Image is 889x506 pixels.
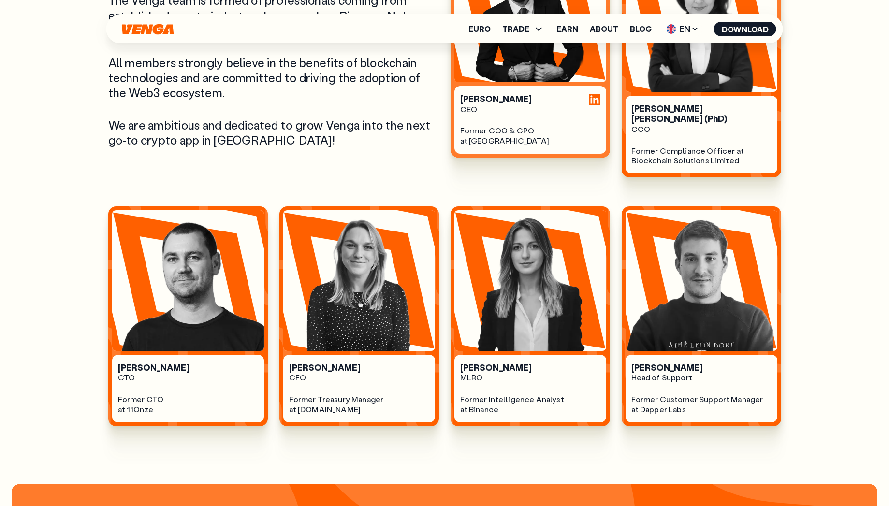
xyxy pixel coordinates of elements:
[460,394,600,415] div: Former Intelligence Analyst at Binance
[631,362,772,373] div: [PERSON_NAME]
[279,206,439,426] a: person image[PERSON_NAME]CFOFormer Treasury Managerat [DOMAIN_NAME]
[631,146,772,166] div: Former Compliance Officer at Blockchain Solutions Limited
[714,22,776,36] button: Download
[289,394,429,415] div: Former Treasury Manager at [DOMAIN_NAME]
[121,24,175,35] svg: Home
[118,373,258,383] div: CTO
[460,373,600,383] div: MLRO
[289,373,429,383] div: CFO
[626,210,777,351] img: person image
[108,55,439,101] p: All members strongly believe in the benefits of blockchain technologies and are committed to driv...
[460,362,600,373] div: [PERSON_NAME]
[454,210,606,351] img: person image
[631,394,772,415] div: Former Customer Support Manager at Dapper Labs
[556,25,578,33] a: Earn
[118,394,258,415] div: Former CTO at 11Onze
[112,210,264,351] img: person image
[283,210,435,351] img: person image
[667,24,676,34] img: flag-uk
[108,117,439,147] p: We are ambitious and dedicated to grow Venga into the next go-to crypto app in [GEOGRAPHIC_DATA]!
[663,21,702,37] span: EN
[460,94,600,104] div: [PERSON_NAME]
[631,373,772,383] div: Head of Support
[108,206,268,426] a: person image[PERSON_NAME]CTOFormer CTOat 11Onze
[630,25,652,33] a: Blog
[451,206,610,426] a: person image[PERSON_NAME]MLROFormer Intelligence Analystat Binance
[631,124,772,134] div: CCO
[118,362,258,373] div: [PERSON_NAME]
[502,25,529,33] span: TRADE
[460,126,600,146] div: Former COO & CPO at [GEOGRAPHIC_DATA]
[460,104,600,115] div: CEO
[590,25,618,33] a: About
[468,25,491,33] a: Euro
[289,362,429,373] div: [PERSON_NAME]
[502,23,545,35] span: TRADE
[631,103,772,124] div: [PERSON_NAME] [PERSON_NAME] (PhD)
[622,206,781,426] a: person image[PERSON_NAME]Head of SupportFormer Customer Support Manager at Dapper Labs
